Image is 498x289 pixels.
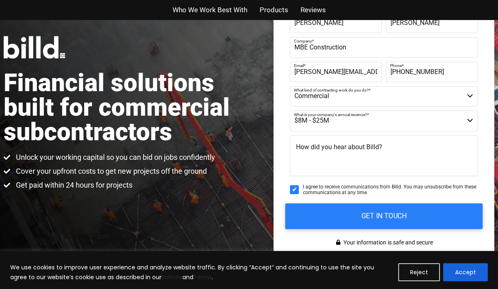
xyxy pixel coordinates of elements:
[390,63,402,67] span: Phone
[341,237,433,249] span: Your information is safe and secure
[303,184,478,196] span: I agree to receive communications from Billd. You may unsubscribe from these communications at an...
[294,38,312,43] span: Company
[14,166,207,176] span: Cover your upfront costs to get new projects off the ground
[290,185,299,194] input: I agree to receive communications from Billd. You may unsubscribe from these communications at an...
[260,4,288,16] a: Products
[285,203,483,229] input: GET IN TOUCH
[14,152,215,162] span: Unlock your working capital so you can bid on jobs confidently
[10,262,392,282] p: We use cookies to improve user experience and analyze website traffic. By clicking “Accept” and c...
[296,143,382,151] span: How did you hear about Billd?
[294,63,304,67] span: Email
[162,273,182,281] a: Policies
[193,273,212,281] a: Terms
[301,4,326,16] a: Reviews
[4,71,249,144] h1: Financial solutions built for commercial subcontractors
[398,263,440,281] button: Reject
[173,4,247,16] a: Who We Work Best With
[443,263,488,281] button: Accept
[14,180,132,190] span: Get paid within 24 hours for projects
